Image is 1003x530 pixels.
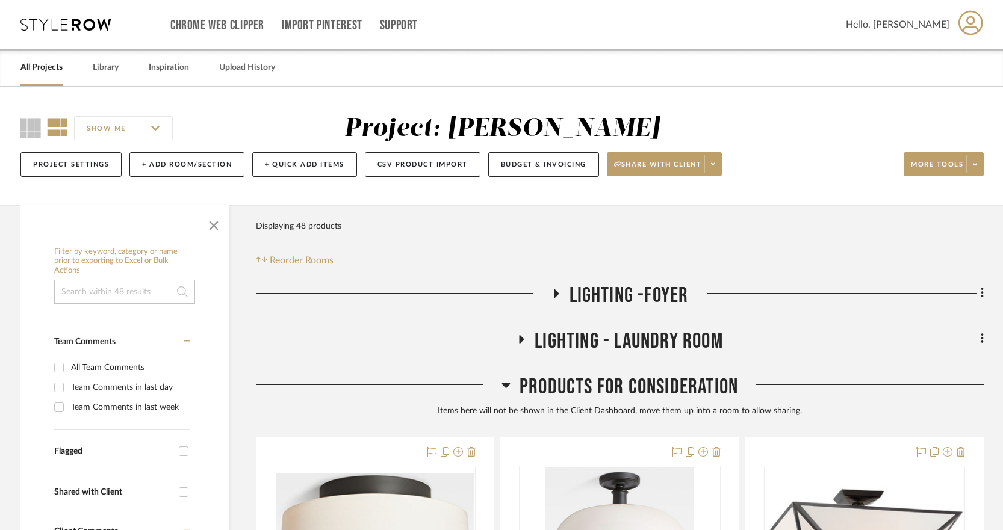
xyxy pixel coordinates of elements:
[202,211,226,235] button: Close
[149,60,189,76] a: Inspiration
[344,116,660,141] div: Project: [PERSON_NAME]
[20,152,122,177] button: Project Settings
[170,20,264,31] a: Chrome Web Clipper
[54,280,195,304] input: Search within 48 results
[607,152,722,176] button: Share with client
[911,160,963,178] span: More tools
[256,253,334,268] button: Reorder Rooms
[846,17,949,32] span: Hello, [PERSON_NAME]
[488,152,599,177] button: Budget & Invoicing
[54,247,195,276] h6: Filter by keyword, category or name prior to exporting to Excel or Bulk Actions
[129,152,244,177] button: + Add Room/Section
[535,328,723,354] span: LIGHTING - LAUNDRY ROOM
[71,398,187,417] div: Team Comments in last week
[256,214,341,238] div: Displaying 48 products
[904,152,984,176] button: More tools
[54,446,173,457] div: Flagged
[570,283,689,309] span: LIGHTING -FOYER
[380,20,418,31] a: Support
[282,20,362,31] a: Import Pinterest
[520,374,738,400] span: Products For Consideration
[20,60,63,76] a: All Projects
[270,253,334,268] span: Reorder Rooms
[54,337,116,346] span: Team Comments
[71,358,187,377] div: All Team Comments
[365,152,480,177] button: CSV Product Import
[93,60,119,76] a: Library
[71,378,187,397] div: Team Comments in last day
[256,405,984,418] div: Items here will not be shown in the Client Dashboard, move them up into a room to allow sharing.
[614,160,702,178] span: Share with client
[252,152,357,177] button: + Quick Add Items
[219,60,275,76] a: Upload History
[54,487,173,498] div: Shared with Client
